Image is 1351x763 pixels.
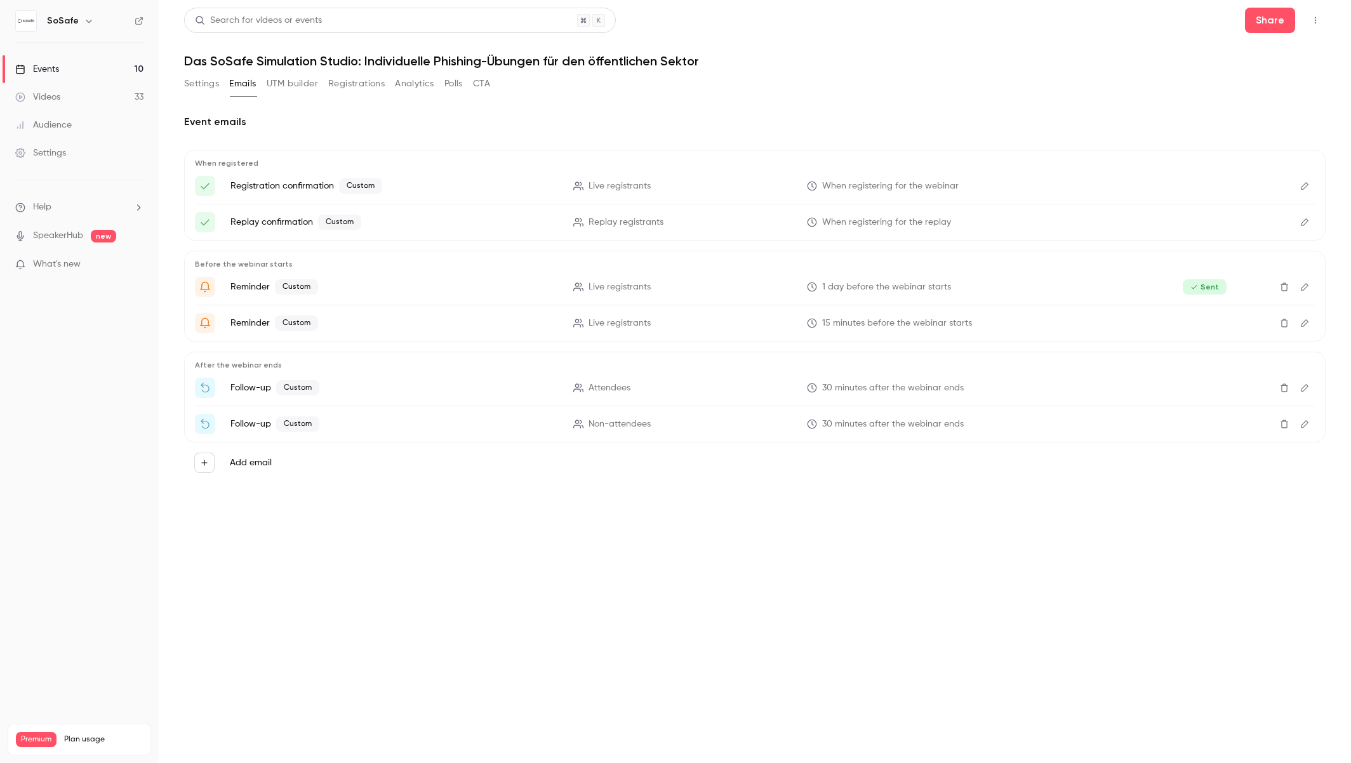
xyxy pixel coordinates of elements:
[33,229,83,242] a: SpeakerHub
[15,119,72,131] div: Audience
[184,114,1326,129] h2: Event emails
[230,380,558,395] p: Follow-up
[1294,313,1315,333] button: Edit
[1274,313,1294,333] button: Delete
[230,315,558,331] p: Reminder
[195,176,1315,196] li: Ihre Anmeldung ist bestätigt! 🎉 – {{ event_name }}
[16,732,57,747] span: Premium
[1294,414,1315,434] button: Edit
[229,74,256,94] button: Emails
[276,416,319,432] span: Custom
[1294,378,1315,398] button: Edit
[195,158,1315,168] p: When registered
[47,15,79,27] h6: SoSafe
[1294,277,1315,297] button: Edit
[15,91,60,103] div: Videos
[33,258,81,271] span: What's new
[230,279,558,295] p: Reminder
[1294,212,1315,232] button: Edit
[473,74,490,94] button: CTA
[822,381,964,395] span: 30 minutes after the webinar ends
[267,74,318,94] button: UTM builder
[128,259,143,270] iframe: Noticeable Trigger
[15,63,59,76] div: Events
[275,279,318,295] span: Custom
[589,418,651,431] span: Non-attendees
[822,180,959,193] span: When registering for the webinar
[589,216,663,229] span: Replay registrants
[589,317,651,330] span: Live registrants
[444,74,463,94] button: Polls
[195,378,1315,398] li: Danke für deine Teilnahme! 🙌&nbsp;- {{ event_name }}
[15,201,143,214] li: help-dropdown-opener
[195,360,1315,370] p: After the webinar ends
[328,74,385,94] button: Registrations
[195,14,322,27] div: Search for videos or events
[230,456,272,469] label: Add email
[318,215,361,230] span: Custom
[15,147,66,159] div: Settings
[195,313,1315,333] li: Gleich ist es soweit! 🚀 – {{ event_name }}
[275,315,318,331] span: Custom
[64,734,143,745] span: Plan usage
[230,178,558,194] p: Registration confirmation
[1245,8,1295,33] button: Share
[195,414,1315,434] li: Wir haben dich vermisst! Hier ist die Aufzeichnung 🔄 - {{ event_name }}
[16,11,36,31] img: SoSafe
[822,317,972,330] span: 15 minutes before the webinar starts
[230,215,558,230] p: Replay confirmation
[1274,414,1294,434] button: Delete
[230,416,558,432] p: Follow-up
[1274,277,1294,297] button: Delete
[276,380,319,395] span: Custom
[91,230,116,242] span: new
[184,74,219,94] button: Settings
[822,418,964,431] span: 30 minutes after the webinar ends
[184,53,1326,69] h1: Das SoSafe Simulation Studio: Individuelle Phishing-Übungen für den öffentlichen Sektor
[339,178,382,194] span: Custom
[589,180,651,193] span: Live registrants
[589,281,651,294] span: Live registrants
[1183,279,1227,295] span: Sent
[589,381,630,395] span: Attendees
[33,201,51,214] span: Help
[395,74,434,94] button: Analytics
[195,277,1315,297] li: Morgen ist es soweit! 🚀 – {{ event_name }}
[822,216,951,229] span: When registering for the replay
[822,281,951,294] span: 1 day before the webinar starts
[195,212,1315,232] li: Die Aufzeichnung ist verfügbar ✅ – {{ event_name }}
[1294,176,1315,196] button: Edit
[1274,378,1294,398] button: Delete
[195,259,1315,269] p: Before the webinar starts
